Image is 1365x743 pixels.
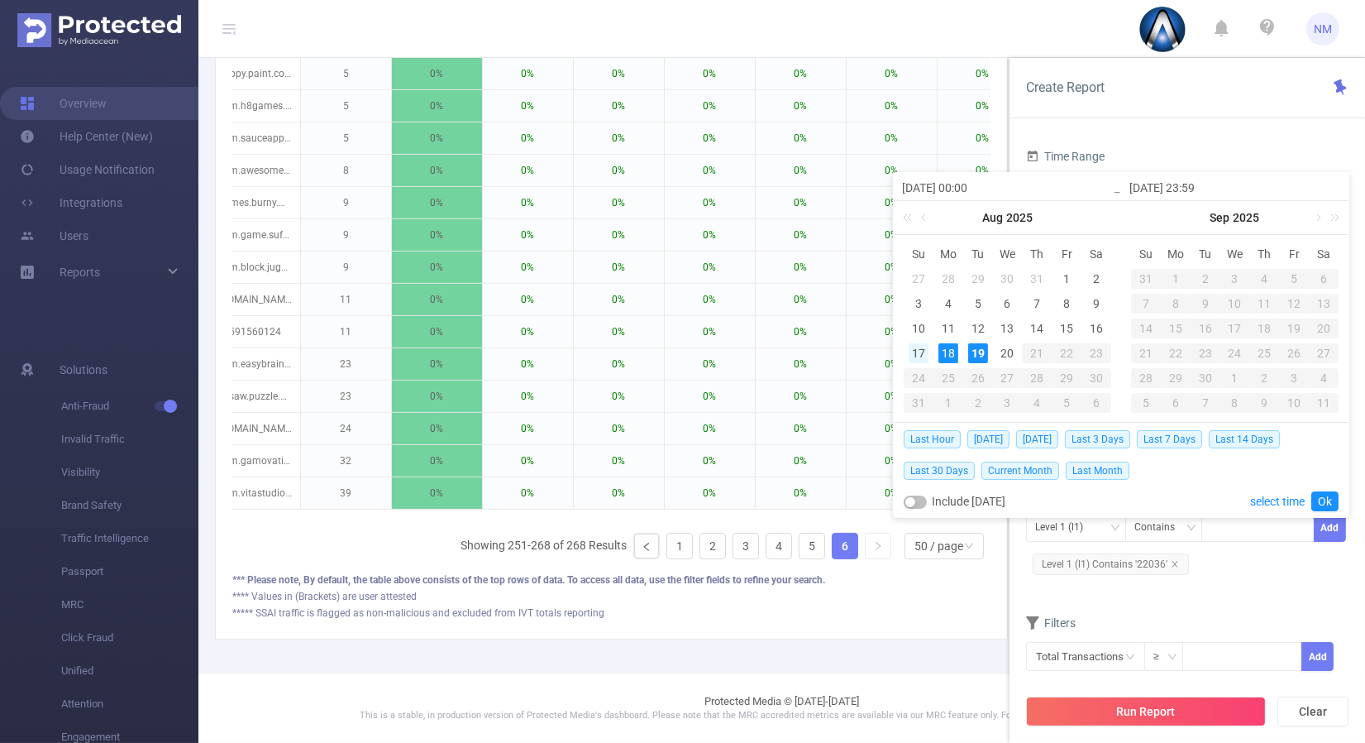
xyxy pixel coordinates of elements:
span: We [993,247,1023,261]
li: 4 [766,533,792,559]
a: Aug [981,201,1005,234]
div: 12 [1279,294,1309,314]
input: End date [1129,178,1340,198]
div: 15 [1161,319,1191,338]
p: 0% [665,252,755,283]
div: 2 [1191,269,1220,289]
span: Solutions [60,353,107,386]
div: 11 [1249,294,1279,314]
p: 0% [847,316,937,348]
th: Mon [933,242,963,266]
td: September 4, 2025 [1022,391,1052,415]
td: August 29, 2025 [1052,366,1081,391]
td: September 23, 2025 [1191,341,1220,366]
td: September 26, 2025 [1279,341,1309,366]
p: 0% [665,90,755,122]
td: September 27, 2025 [1309,341,1339,366]
p: 0% [574,284,664,315]
div: 12 [968,319,988,338]
div: Level 1 (l1) [1035,514,1095,541]
span: Mo [933,247,963,261]
span: Su [1131,247,1161,261]
div: 19 [968,343,988,363]
div: 50 / page [914,534,963,558]
a: 4 [766,534,791,558]
td: August 31, 2025 [904,391,933,415]
button: Add [1301,642,1334,671]
p: 0% [392,155,482,186]
p: 0% [938,90,1028,122]
th: Sat [1081,242,1111,266]
a: 2025 [1005,201,1034,234]
td: August 28, 2025 [1022,366,1052,391]
td: August 8, 2025 [1052,291,1081,316]
div: 21 [1131,343,1161,363]
td: September 29, 2025 [1161,366,1191,391]
td: August 4, 2025 [933,291,963,316]
td: August 23, 2025 [1081,341,1111,366]
div: 18 [1249,319,1279,338]
p: 0% [574,316,664,348]
a: Last year (Control + left) [900,201,921,234]
td: October 10, 2025 [1279,391,1309,415]
p: com.game.suf_android [210,219,300,251]
td: July 31, 2025 [1022,266,1052,291]
td: September 8, 2025 [1161,291,1191,316]
a: Next year (Control + right) [1321,201,1343,234]
th: Sat [1309,242,1339,266]
p: 0% [756,187,846,218]
p: 0% [574,219,664,251]
div: 10 [909,319,928,338]
th: Fri [1279,242,1309,266]
div: 16 [1191,319,1220,338]
td: August 25, 2025 [933,366,963,391]
div: 19 [1279,319,1309,338]
a: Sep [1209,201,1232,234]
td: August 10, 2025 [904,316,933,341]
div: 9 [1191,294,1220,314]
p: 0% [392,252,482,283]
td: September 16, 2025 [1191,316,1220,341]
td: July 28, 2025 [933,266,963,291]
td: September 6, 2025 [1309,266,1339,291]
li: 3 [733,533,759,559]
div: 6 [997,294,1017,314]
a: Previous month (PageUp) [918,201,933,234]
td: September 1, 2025 [1161,266,1191,291]
p: 0% [756,122,846,154]
td: September 3, 2025 [993,391,1023,415]
p: 0% [392,90,482,122]
span: Fr [1279,247,1309,261]
div: 2 [1086,269,1106,289]
i: icon: down [964,541,974,553]
span: Th [1249,247,1279,261]
a: 2 [700,534,725,558]
p: 8 [301,155,391,186]
li: Previous Page [633,533,660,559]
td: September 4, 2025 [1249,266,1279,291]
td: September 12, 2025 [1279,291,1309,316]
span: Reports [60,266,100,279]
td: August 9, 2025 [1081,291,1111,316]
p: 0% [483,316,573,348]
td: September 5, 2025 [1279,266,1309,291]
span: Time Range [1026,150,1105,163]
div: 3 [1220,269,1250,289]
div: 11 [938,319,958,338]
td: August 7, 2025 [1022,291,1052,316]
p: 0% [847,187,937,218]
a: Next month (PageDown) [1310,201,1324,234]
td: August 14, 2025 [1022,316,1052,341]
button: Run Report [1026,697,1266,726]
a: Integrations [20,186,122,219]
p: 0% [483,58,573,89]
td: October 5, 2025 [1131,391,1161,415]
p: 0% [574,252,664,283]
p: 0% [665,187,755,218]
p: 0% [665,219,755,251]
div: ≥ [1153,643,1171,670]
th: Fri [1052,242,1081,266]
li: 6 [832,533,858,559]
span: Invalid Traffic [61,423,198,456]
p: 0% [483,122,573,154]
